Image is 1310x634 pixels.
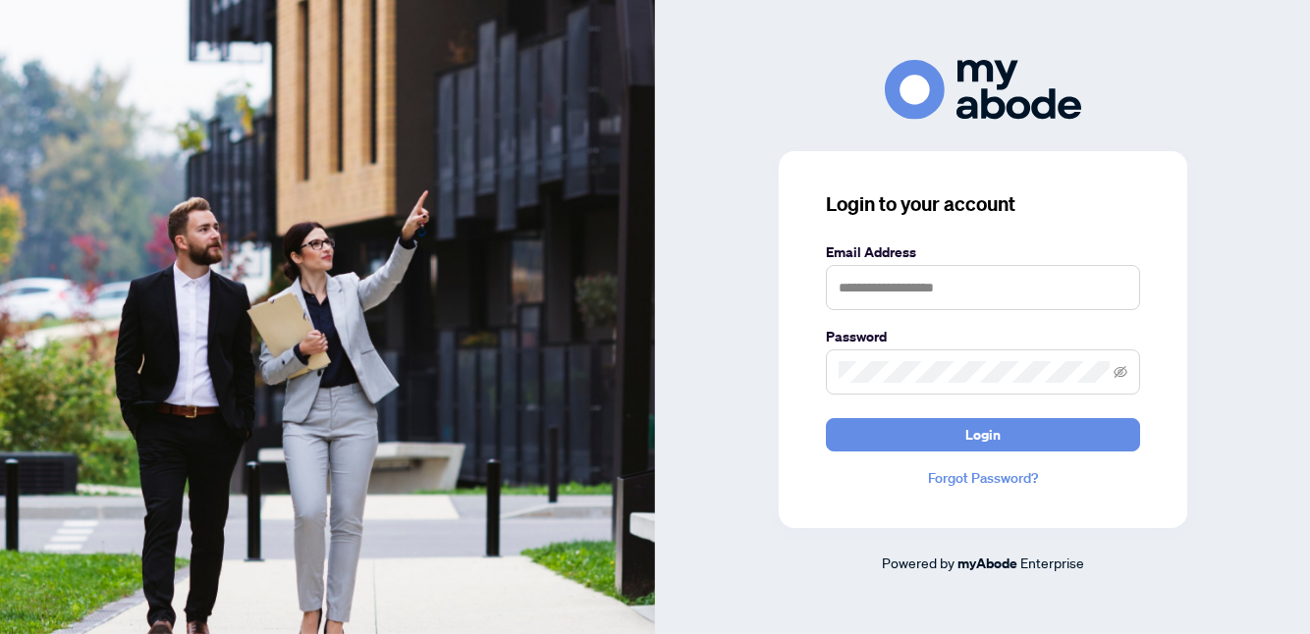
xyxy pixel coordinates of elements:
span: Login [965,419,1001,450]
span: Enterprise [1020,554,1084,571]
a: myAbode [957,553,1017,574]
h3: Login to your account [826,190,1140,218]
span: eye-invisible [1114,365,1127,379]
label: Email Address [826,241,1140,263]
span: Powered by [882,554,955,571]
a: Forgot Password? [826,467,1140,489]
img: ma-logo [885,60,1081,120]
button: Login [826,418,1140,451]
label: Password [826,326,1140,347]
